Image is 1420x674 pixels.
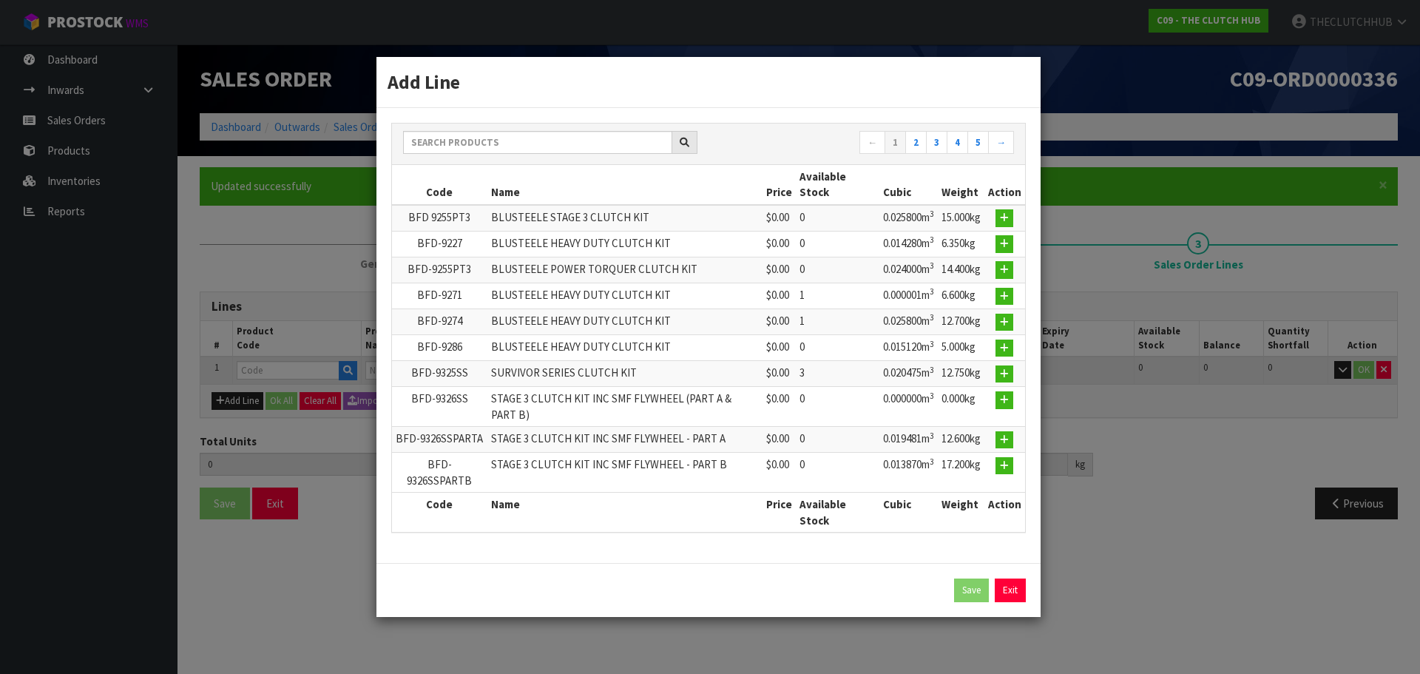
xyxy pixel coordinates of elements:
td: BFD-9326SSPARTB [392,453,487,493]
th: Action [984,165,1025,205]
td: $0.00 [763,257,796,283]
td: 0.013870m [879,453,938,493]
td: $0.00 [763,361,796,387]
td: BLUSTEELE HEAVY DUTY CLUTCH KIT [487,309,763,335]
a: → [988,131,1014,155]
td: BFD-9286 [392,335,487,361]
sup: 3 [930,235,934,245]
td: 14.400kg [938,257,984,283]
a: 4 [947,131,968,155]
td: 0.014280m [879,231,938,257]
td: STAGE 3 CLUTCH KIT INC SMF FLYWHEEL - PART A [487,427,763,453]
a: 3 [926,131,947,155]
sup: 3 [930,456,934,467]
th: Available Stock [796,493,879,532]
td: $0.00 [763,427,796,453]
th: Price [763,493,796,532]
a: 2 [905,131,927,155]
a: 5 [967,131,989,155]
th: Name [487,493,763,532]
td: 0 [796,335,879,361]
th: Weight [938,165,984,205]
td: $0.00 [763,309,796,335]
td: 6.350kg [938,231,984,257]
td: STAGE 3 CLUTCH KIT INC SMF FLYWHEEL - PART B [487,453,763,493]
td: $0.00 [763,335,796,361]
td: 5.000kg [938,335,984,361]
td: BLUSTEELE HEAVY DUTY CLUTCH KIT [487,335,763,361]
sup: 3 [930,260,934,271]
input: Search products [403,131,672,154]
nav: Page navigation [720,131,1014,157]
th: Weight [938,493,984,532]
th: Cubic [879,493,938,532]
sup: 3 [930,209,934,219]
td: 0.000001m [879,283,938,309]
td: BFD-9274 [392,309,487,335]
td: $0.00 [763,387,796,427]
td: $0.00 [763,205,796,232]
td: BFD 9255PT3 [392,205,487,232]
th: Action [984,493,1025,532]
th: Code [392,165,487,205]
td: BFD-9326SS [392,387,487,427]
td: 1 [796,283,879,309]
sup: 3 [930,339,934,349]
td: 0.015120m [879,335,938,361]
th: Cubic [879,165,938,205]
sup: 3 [930,286,934,297]
td: BFD-9326SSPARTA [392,427,487,453]
td: STAGE 3 CLUTCH KIT INC SMF FLYWHEEL (PART A & PART B) [487,387,763,427]
td: 17.200kg [938,453,984,493]
a: 1 [885,131,906,155]
td: $0.00 [763,231,796,257]
td: 0.025800m [879,205,938,232]
td: BLUSTEELE HEAVY DUTY CLUTCH KIT [487,283,763,309]
td: 1 [796,309,879,335]
td: 0 [796,205,879,232]
td: BLUSTEELE STAGE 3 CLUTCH KIT [487,205,763,232]
td: $0.00 [763,283,796,309]
td: BFD-9271 [392,283,487,309]
a: Exit [995,579,1026,602]
th: Code [392,493,487,532]
th: Available Stock [796,165,879,205]
td: 0.019481m [879,427,938,453]
td: BFD-9325SS [392,361,487,387]
td: 0.020475m [879,361,938,387]
td: BLUSTEELE HEAVY DUTY CLUTCH KIT [487,231,763,257]
td: 0.000000m [879,387,938,427]
sup: 3 [930,365,934,375]
sup: 3 [930,312,934,323]
td: 0 [796,427,879,453]
td: BFD-9255PT3 [392,257,487,283]
h3: Add Line [388,68,1029,95]
button: Save [954,579,989,602]
td: 12.600kg [938,427,984,453]
td: $0.00 [763,453,796,493]
td: 6.600kg [938,283,984,309]
td: 12.750kg [938,361,984,387]
td: 0 [796,231,879,257]
td: 0.000kg [938,387,984,427]
td: 0 [796,387,879,427]
td: 12.700kg [938,309,984,335]
td: BFD-9227 [392,231,487,257]
th: Name [487,165,763,205]
td: 0 [796,453,879,493]
a: ← [859,131,885,155]
td: 0 [796,257,879,283]
td: 15.000kg [938,205,984,232]
th: Price [763,165,796,205]
td: 0.025800m [879,309,938,335]
td: BLUSTEELE POWER TORQUER CLUTCH KIT [487,257,763,283]
td: SURVIVOR SERIES CLUTCH KIT [487,361,763,387]
td: 0.024000m [879,257,938,283]
sup: 3 [930,431,934,441]
sup: 3 [930,391,934,401]
td: 3 [796,361,879,387]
